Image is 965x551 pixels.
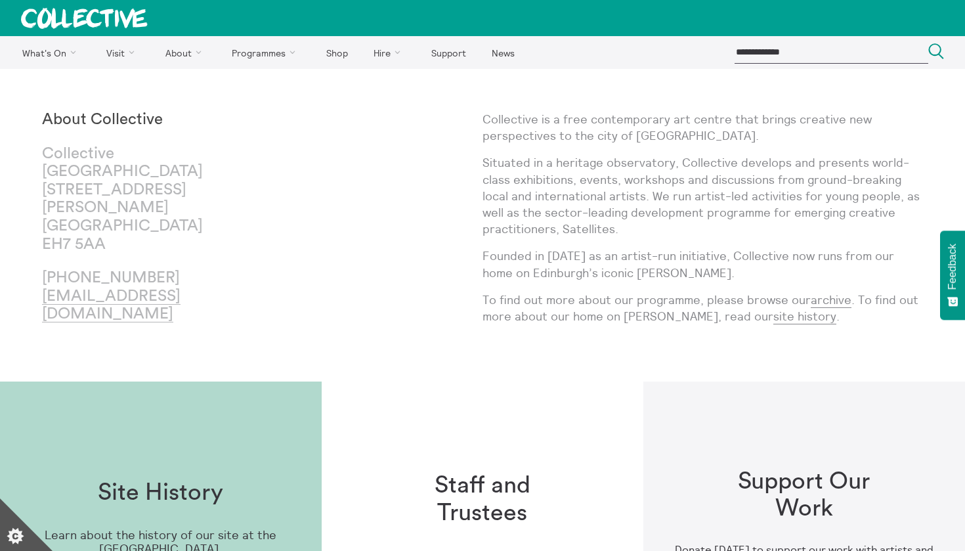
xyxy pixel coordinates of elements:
h1: Staff and Trustees [398,472,567,527]
a: News [480,36,526,69]
p: Situated in a heritage observatory, Collective develops and presents world-class exhibitions, eve... [482,154,923,237]
p: To find out more about our programme, please browse our . To find out more about our home on [PER... [482,292,923,324]
h1: Site History [98,479,223,506]
p: Founded in [DATE] as an artist-run initiative, Collective now runs from our home on Edinburgh’s i... [482,248,923,280]
p: [PHONE_NUMBER] [42,269,263,324]
a: Visit [95,36,152,69]
p: Collective [GEOGRAPHIC_DATA] [STREET_ADDRESS][PERSON_NAME] [GEOGRAPHIC_DATA] EH7 5AA [42,145,263,254]
button: Feedback - Show survey [940,231,965,320]
a: About [154,36,218,69]
p: Collective is a free contemporary art centre that brings creative new perspectives to the city of... [482,111,923,144]
a: Programmes [221,36,312,69]
a: Hire [362,36,418,69]
a: Shop [314,36,359,69]
a: What's On [11,36,93,69]
a: archive [811,292,851,308]
span: Feedback [947,244,958,290]
a: site history [773,309,836,324]
h1: Support Our Work [720,468,888,523]
a: [EMAIL_ADDRESS][DOMAIN_NAME] [42,288,181,323]
a: Support [419,36,477,69]
strong: About Collective [42,112,163,127]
